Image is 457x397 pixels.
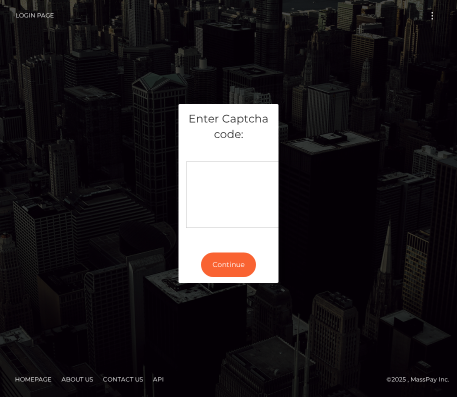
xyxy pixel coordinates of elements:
div: © 2025 , MassPay Inc. [7,374,449,385]
a: Login Page [15,5,54,26]
a: API [149,371,168,387]
button: Continue [201,252,256,277]
a: Homepage [11,371,55,387]
a: About Us [57,371,97,387]
h5: Enter Captcha code: [186,111,271,142]
div: Captcha widget loading... [186,161,316,228]
button: Toggle navigation [423,9,441,22]
a: Contact Us [99,371,147,387]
